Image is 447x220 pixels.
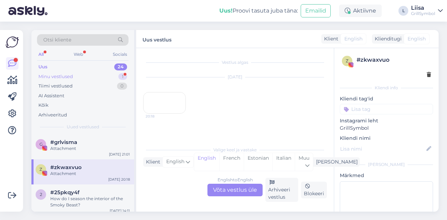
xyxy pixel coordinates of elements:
[219,7,298,15] div: Proovi tasuta juba täna:
[340,145,425,153] input: Lisa nimi
[244,153,272,171] div: Estonian
[207,184,263,196] div: Võta vestlus üle
[72,50,85,59] div: Web
[411,5,435,11] div: Liisa
[6,36,19,49] img: Askly Logo
[50,164,82,170] span: #zkwaxvuo
[340,85,433,91] div: Kliendi info
[372,35,402,43] div: Klienditugi
[339,5,382,17] div: Aktiivne
[38,102,49,109] div: Kõik
[219,7,233,14] b: Uus!
[411,11,435,16] div: GrillSymbol
[299,155,309,161] span: Muu
[39,142,43,147] span: g
[301,4,331,17] button: Emailid
[194,153,219,171] div: English
[346,58,349,63] span: z
[301,182,327,198] div: Blokeeri
[411,5,443,16] a: LiisaGrillSymbol
[118,73,127,80] div: 1
[40,192,42,197] span: 2
[340,172,433,179] p: Märkmed
[321,35,338,43] div: Klient
[219,153,244,171] div: French
[344,35,362,43] span: English
[340,104,433,114] input: Lisa tag
[38,83,73,90] div: Tiimi vestlused
[43,36,71,44] span: Otsi kliente
[218,177,253,183] div: English to English
[340,161,433,168] div: [PERSON_NAME]
[50,145,130,152] div: Attachment
[50,139,77,145] span: #grlvisma
[38,63,47,70] div: Uus
[39,167,42,172] span: z
[408,35,426,43] span: English
[166,158,184,166] span: English
[38,92,64,99] div: AI Assistent
[50,170,130,177] div: Attachment
[340,117,433,124] p: Instagrami leht
[143,59,327,66] div: Vestlus algas
[398,6,408,16] div: L
[143,74,327,80] div: [DATE]
[313,158,358,166] div: [PERSON_NAME]
[340,124,433,132] p: GrillSymbol
[146,114,172,119] span: 20:18
[143,147,327,153] div: Valige keel ja vastake
[38,73,73,80] div: Minu vestlused
[340,135,433,142] p: Kliendi nimi
[110,208,130,213] div: [DATE] 14:11
[50,196,130,208] div: How do I season the interior of the Smoky Beast?
[117,83,127,90] div: 0
[38,112,67,119] div: Arhiveeritud
[143,158,160,166] div: Klient
[108,177,130,182] div: [DATE] 20:18
[340,95,433,103] p: Kliendi tag'id
[67,124,99,130] span: Uued vestlused
[265,178,298,202] div: Arhiveeri vestlus
[114,63,127,70] div: 24
[111,50,129,59] div: Socials
[272,153,295,171] div: Italian
[109,152,130,157] div: [DATE] 21:01
[357,56,431,64] div: # zkwaxvuo
[142,34,171,44] label: Uus vestlus
[37,50,45,59] div: All
[50,189,80,196] span: #25pkqy4f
